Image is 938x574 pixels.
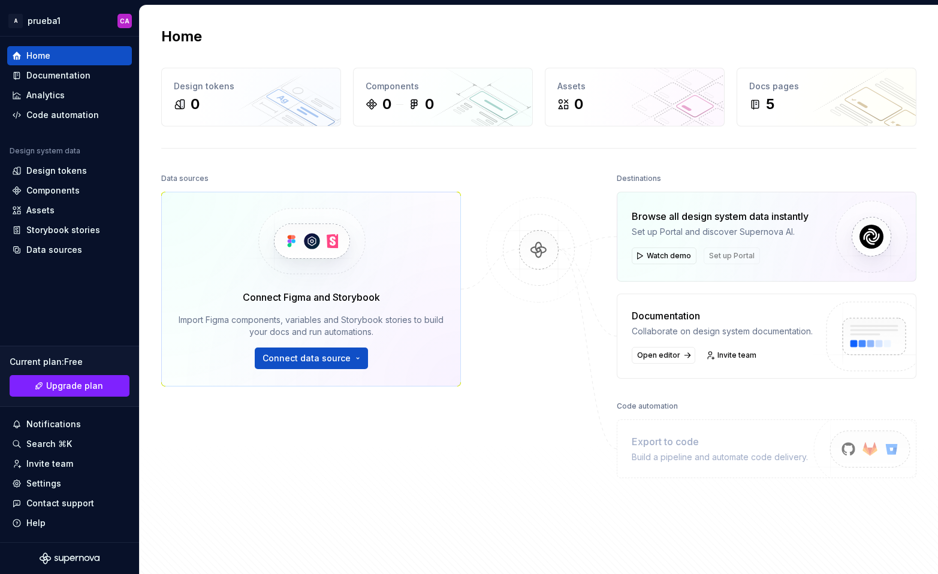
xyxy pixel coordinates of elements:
[7,161,132,180] a: Design tokens
[632,226,809,238] div: Set up Portal and discover Supernova AI.
[7,494,132,513] button: Contact support
[26,497,94,509] div: Contact support
[26,109,99,121] div: Code automation
[7,220,132,240] a: Storybook stories
[617,170,661,187] div: Destinations
[7,240,132,259] a: Data sources
[174,80,328,92] div: Design tokens
[617,398,678,415] div: Code automation
[10,375,129,397] button: Upgrade plan
[255,348,368,369] button: Connect data source
[26,438,72,450] div: Search ⌘K
[637,351,680,360] span: Open editor
[28,15,61,27] div: prueba1
[26,224,100,236] div: Storybook stories
[161,27,202,46] h2: Home
[26,244,82,256] div: Data sources
[632,309,813,323] div: Documentation
[26,165,87,177] div: Design tokens
[10,356,129,368] div: Current plan : Free
[46,380,103,392] span: Upgrade plan
[7,201,132,220] a: Assets
[632,209,809,223] div: Browse all design system data instantly
[161,68,341,126] a: Design tokens0
[7,434,132,454] button: Search ⌘K
[26,517,46,529] div: Help
[26,418,81,430] div: Notifications
[26,478,61,490] div: Settings
[26,70,91,81] div: Documentation
[632,247,696,264] button: Watch demo
[717,351,756,360] span: Invite team
[26,458,73,470] div: Invite team
[120,16,129,26] div: CA
[766,95,774,114] div: 5
[702,347,762,364] a: Invite team
[7,66,132,85] a: Documentation
[263,352,351,364] span: Connect data source
[632,325,813,337] div: Collaborate on design system documentation.
[574,95,583,114] div: 0
[737,68,916,126] a: Docs pages5
[382,95,391,114] div: 0
[8,14,23,28] div: A
[179,314,444,338] div: Import Figma components, variables and Storybook stories to build your docs and run automations.
[161,170,209,187] div: Data sources
[749,80,904,92] div: Docs pages
[7,474,132,493] a: Settings
[545,68,725,126] a: Assets0
[7,86,132,105] a: Analytics
[10,146,80,156] div: Design system data
[353,68,533,126] a: Components00
[557,80,712,92] div: Assets
[7,105,132,125] a: Code automation
[243,290,380,304] div: Connect Figma and Storybook
[7,181,132,200] a: Components
[26,204,55,216] div: Assets
[366,80,520,92] div: Components
[26,50,50,62] div: Home
[647,251,691,261] span: Watch demo
[2,8,137,34] button: Aprueba1CA
[7,415,132,434] button: Notifications
[632,347,695,364] a: Open editor
[632,434,808,449] div: Export to code
[7,46,132,65] a: Home
[7,454,132,473] a: Invite team
[26,89,65,101] div: Analytics
[26,185,80,197] div: Components
[425,95,434,114] div: 0
[191,95,200,114] div: 0
[7,513,132,533] button: Help
[40,552,99,564] svg: Supernova Logo
[632,451,808,463] div: Build a pipeline and automate code delivery.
